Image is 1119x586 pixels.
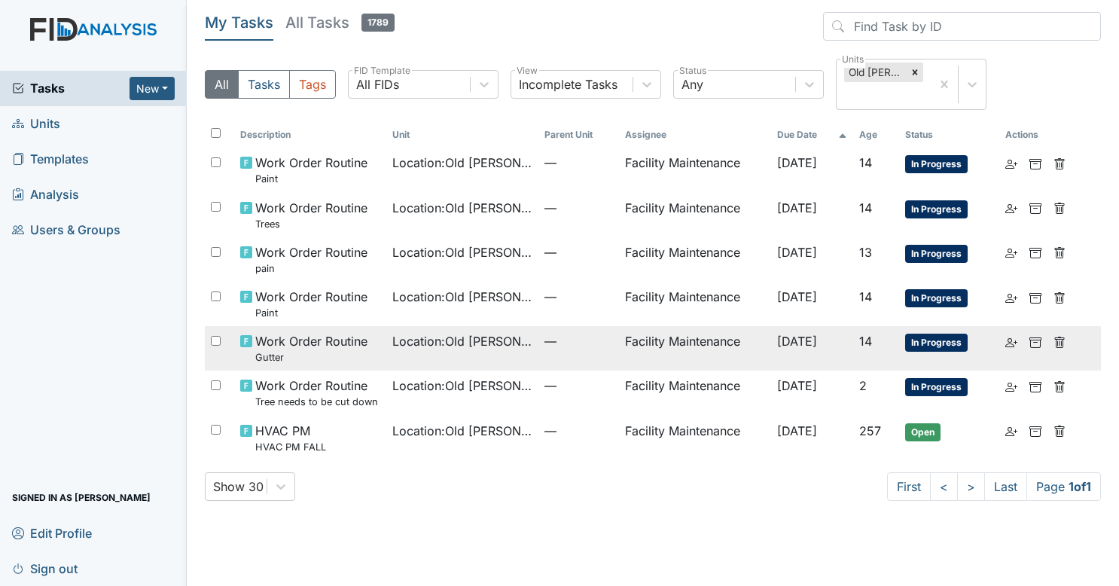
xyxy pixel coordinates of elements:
[12,79,130,97] a: Tasks
[859,378,867,393] span: 2
[255,261,367,276] small: pain
[777,200,817,215] span: [DATE]
[234,122,386,148] th: Toggle SortBy
[957,472,985,501] a: >
[1053,199,1066,217] a: Delete
[1029,154,1041,172] a: Archive
[777,245,817,260] span: [DATE]
[386,122,538,148] th: Toggle SortBy
[544,422,614,440] span: —
[999,122,1075,148] th: Actions
[1053,377,1066,395] a: Delete
[205,70,336,99] div: Type filter
[619,416,771,460] td: Facility Maintenance
[12,557,78,580] span: Sign out
[777,155,817,170] span: [DATE]
[12,112,60,136] span: Units
[12,183,79,206] span: Analysis
[255,377,378,409] span: Work Order Routine Tree needs to be cut down
[899,122,999,148] th: Toggle SortBy
[619,148,771,192] td: Facility Maintenance
[771,122,853,148] th: Toggle SortBy
[905,200,968,218] span: In Progress
[255,395,378,409] small: Tree needs to be cut down
[1026,472,1101,501] span: Page
[392,332,532,350] span: Location : Old [PERSON_NAME].
[538,122,620,148] th: Toggle SortBy
[619,326,771,371] td: Facility Maintenance
[619,237,771,282] td: Facility Maintenance
[255,199,367,231] span: Work Order Routine Trees
[130,77,175,100] button: New
[984,472,1027,501] a: Last
[392,199,532,217] span: Location : Old [PERSON_NAME].
[285,12,395,33] h5: All Tasks
[859,289,872,304] span: 14
[1069,479,1091,494] strong: 1 of 1
[255,243,367,276] span: Work Order Routine pain
[255,422,326,454] span: HVAC PM HVAC PM FALL
[205,12,273,33] h5: My Tasks
[905,289,968,307] span: In Progress
[859,423,881,438] span: 257
[392,154,532,172] span: Location : Old [PERSON_NAME].
[255,172,367,186] small: Paint
[887,472,931,501] a: First
[392,288,532,306] span: Location : Old [PERSON_NAME].
[255,217,367,231] small: Trees
[1053,154,1066,172] a: Delete
[619,371,771,415] td: Facility Maintenance
[844,63,907,82] div: Old [PERSON_NAME].
[619,122,771,148] th: Assignee
[289,70,336,99] button: Tags
[859,334,872,349] span: 14
[238,70,290,99] button: Tasks
[1029,243,1041,261] a: Archive
[544,288,614,306] span: —
[681,75,703,93] div: Any
[211,128,221,138] input: Toggle All Rows Selected
[544,332,614,350] span: —
[859,155,872,170] span: 14
[1053,288,1066,306] a: Delete
[213,478,264,496] div: Show 30
[544,243,614,261] span: —
[905,378,968,396] span: In Progress
[1053,422,1066,440] a: Delete
[619,282,771,326] td: Facility Maintenance
[777,423,817,438] span: [DATE]
[392,422,532,440] span: Location : Old [PERSON_NAME].
[255,332,367,365] span: Work Order Routine Gutter
[1053,332,1066,350] a: Delete
[777,334,817,349] span: [DATE]
[823,12,1101,41] input: Find Task by ID
[1029,288,1041,306] a: Archive
[392,377,532,395] span: Location : Old [PERSON_NAME].
[544,154,614,172] span: —
[356,75,399,93] div: All FIDs
[905,334,968,352] span: In Progress
[905,245,968,263] span: In Progress
[887,472,1101,501] nav: task-pagination
[255,306,367,320] small: Paint
[519,75,617,93] div: Incomplete Tasks
[544,199,614,217] span: —
[853,122,899,148] th: Toggle SortBy
[905,155,968,173] span: In Progress
[255,440,326,454] small: HVAC PM FALL
[1029,422,1041,440] a: Archive
[392,243,532,261] span: Location : Old [PERSON_NAME].
[1029,332,1041,350] a: Archive
[255,154,367,186] span: Work Order Routine Paint
[205,70,239,99] button: All
[12,486,151,509] span: Signed in as [PERSON_NAME]
[12,218,120,242] span: Users & Groups
[1029,199,1041,217] a: Archive
[361,14,395,32] span: 1789
[905,423,941,441] span: Open
[859,200,872,215] span: 14
[12,148,89,171] span: Templates
[777,378,817,393] span: [DATE]
[255,288,367,320] span: Work Order Routine Paint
